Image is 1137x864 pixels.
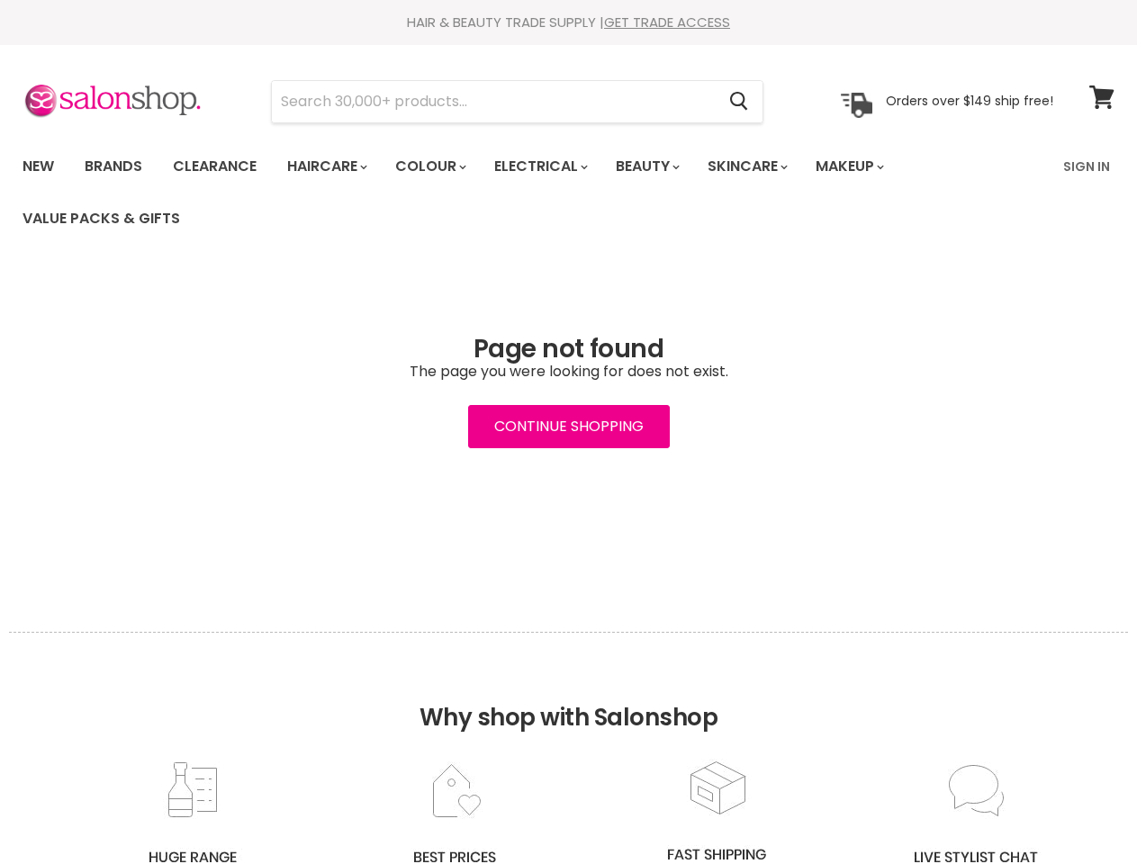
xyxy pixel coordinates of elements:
[23,335,1114,364] h1: Page not found
[481,148,599,185] a: Electrical
[382,148,477,185] a: Colour
[9,148,68,185] a: New
[9,140,1052,245] ul: Main menu
[468,405,670,448] a: Continue Shopping
[694,148,799,185] a: Skincare
[715,81,763,122] button: Search
[9,200,194,238] a: Value Packs & Gifts
[1052,148,1121,185] a: Sign In
[802,148,895,185] a: Makeup
[602,148,690,185] a: Beauty
[9,632,1128,759] h2: Why shop with Salonshop
[271,80,763,123] form: Product
[274,148,378,185] a: Haircare
[604,13,730,31] a: GET TRADE ACCESS
[159,148,270,185] a: Clearance
[23,364,1114,380] p: The page you were looking for does not exist.
[71,148,156,185] a: Brands
[886,93,1053,109] p: Orders over $149 ship free!
[272,81,715,122] input: Search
